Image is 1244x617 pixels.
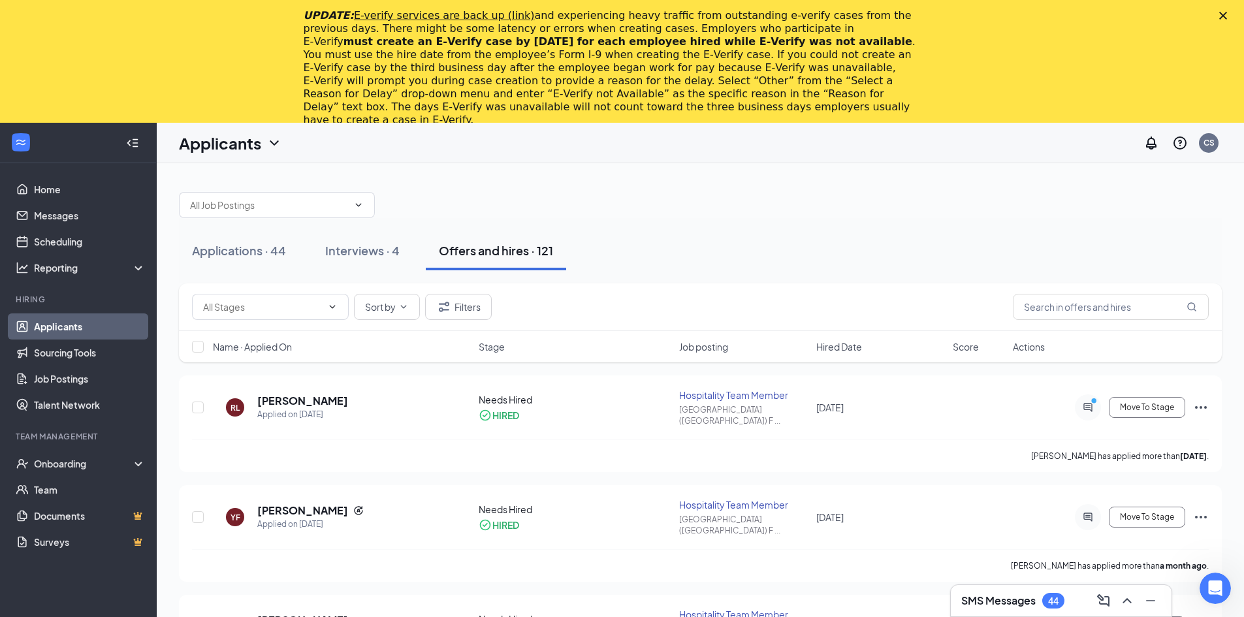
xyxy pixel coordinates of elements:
[1219,12,1232,20] div: Close
[1031,451,1209,462] p: [PERSON_NAME] has applied more than .
[34,202,146,229] a: Messages
[1080,512,1096,522] svg: ActiveChat
[353,505,364,516] svg: Reapply
[34,313,146,340] a: Applicants
[439,242,553,259] div: Offers and hires · 121
[679,388,808,402] div: Hospitality Team Member
[1160,561,1207,571] b: a month ago
[16,431,143,442] div: Team Management
[1119,593,1135,609] svg: ChevronUp
[1011,560,1209,571] p: [PERSON_NAME] has applied more than .
[231,402,240,413] div: RL
[126,136,139,150] svg: Collapse
[679,340,728,353] span: Job posting
[34,392,146,418] a: Talent Network
[1193,400,1209,415] svg: Ellipses
[1117,590,1138,611] button: ChevronUp
[436,299,452,315] svg: Filter
[679,498,808,511] div: Hospitality Team Member
[257,518,364,531] div: Applied on [DATE]
[679,514,808,536] div: [GEOGRAPHIC_DATA] ([GEOGRAPHIC_DATA]) F ...
[14,136,27,149] svg: WorkstreamLogo
[34,229,146,255] a: Scheduling
[1172,135,1188,151] svg: QuestionInfo
[1143,593,1158,609] svg: Minimize
[1013,294,1209,320] input: Search in offers and hires
[1120,403,1174,412] span: Move To Stage
[354,294,420,320] button: Sort byChevronDown
[34,176,146,202] a: Home
[961,593,1036,608] h3: SMS Messages
[1096,593,1111,609] svg: ComposeMessage
[1120,513,1174,522] span: Move To Stage
[1143,135,1159,151] svg: Notifications
[192,242,286,259] div: Applications · 44
[354,9,535,22] a: E-verify services are back up (link)
[398,302,409,312] svg: ChevronDown
[304,9,535,22] i: UPDATE:
[1187,302,1197,312] svg: MagnifyingGlass
[231,512,240,523] div: YF
[34,340,146,366] a: Sourcing Tools
[1200,573,1231,604] iframe: Intercom live chat
[365,302,396,311] span: Sort by
[1109,507,1185,528] button: Move To Stage
[479,503,672,516] div: Needs Hired
[1013,340,1045,353] span: Actions
[1204,137,1215,148] div: CS
[16,294,143,305] div: Hiring
[325,242,400,259] div: Interviews · 4
[679,404,808,426] div: [GEOGRAPHIC_DATA] ([GEOGRAPHIC_DATA]) F ...
[1088,397,1104,407] svg: PrimaryDot
[1048,595,1059,607] div: 44
[16,261,29,274] svg: Analysis
[1193,509,1209,525] svg: Ellipses
[353,200,364,210] svg: ChevronDown
[179,132,261,154] h1: Applicants
[479,409,492,422] svg: CheckmarkCircle
[34,366,146,392] a: Job Postings
[257,408,348,421] div: Applied on [DATE]
[1109,397,1185,418] button: Move To Stage
[816,511,844,523] span: [DATE]
[425,294,492,320] button: Filter Filters
[34,261,146,274] div: Reporting
[816,340,862,353] span: Hired Date
[257,394,348,408] h5: [PERSON_NAME]
[190,198,348,212] input: All Job Postings
[34,457,135,470] div: Onboarding
[16,457,29,470] svg: UserCheck
[327,302,338,312] svg: ChevronDown
[266,135,282,151] svg: ChevronDown
[343,35,912,48] b: must create an E‑Verify case by [DATE] for each employee hired while E‑Verify was not available
[257,503,348,518] h5: [PERSON_NAME]
[492,409,519,422] div: HIRED
[1180,451,1207,461] b: [DATE]
[203,300,322,314] input: All Stages
[953,340,979,353] span: Score
[304,9,920,127] div: and experiencing heavy traffic from outstanding e-verify cases from the previous days. There migh...
[34,477,146,503] a: Team
[1080,402,1096,413] svg: ActiveChat
[479,393,672,406] div: Needs Hired
[492,518,519,531] div: HIRED
[479,518,492,531] svg: CheckmarkCircle
[213,340,292,353] span: Name · Applied On
[816,402,844,413] span: [DATE]
[479,340,505,353] span: Stage
[34,503,146,529] a: DocumentsCrown
[34,529,146,555] a: SurveysCrown
[1140,590,1161,611] button: Minimize
[1093,590,1114,611] button: ComposeMessage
